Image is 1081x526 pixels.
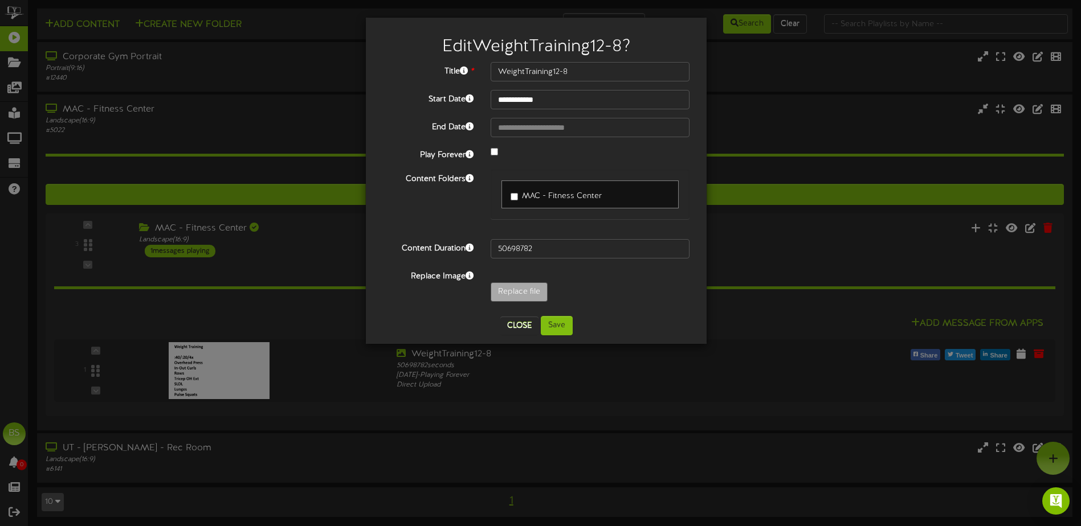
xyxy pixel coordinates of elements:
input: 15 [491,239,690,258]
label: Title [374,62,482,77]
div: Open Intercom Messenger [1042,487,1070,515]
input: Title [491,62,690,81]
input: MAC - Fitness Center [511,193,518,200]
h2: Edit WeightTraining12-8 ? [383,38,690,56]
label: Content Duration [374,239,482,254]
button: Close [500,317,539,335]
label: Start Date [374,90,482,105]
label: End Date [374,118,482,133]
span: MAC - Fitness Center [522,192,602,200]
label: Replace Image [374,267,482,282]
label: Content Folders [374,170,482,185]
button: Save [541,316,573,335]
label: Play Forever [374,146,482,161]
